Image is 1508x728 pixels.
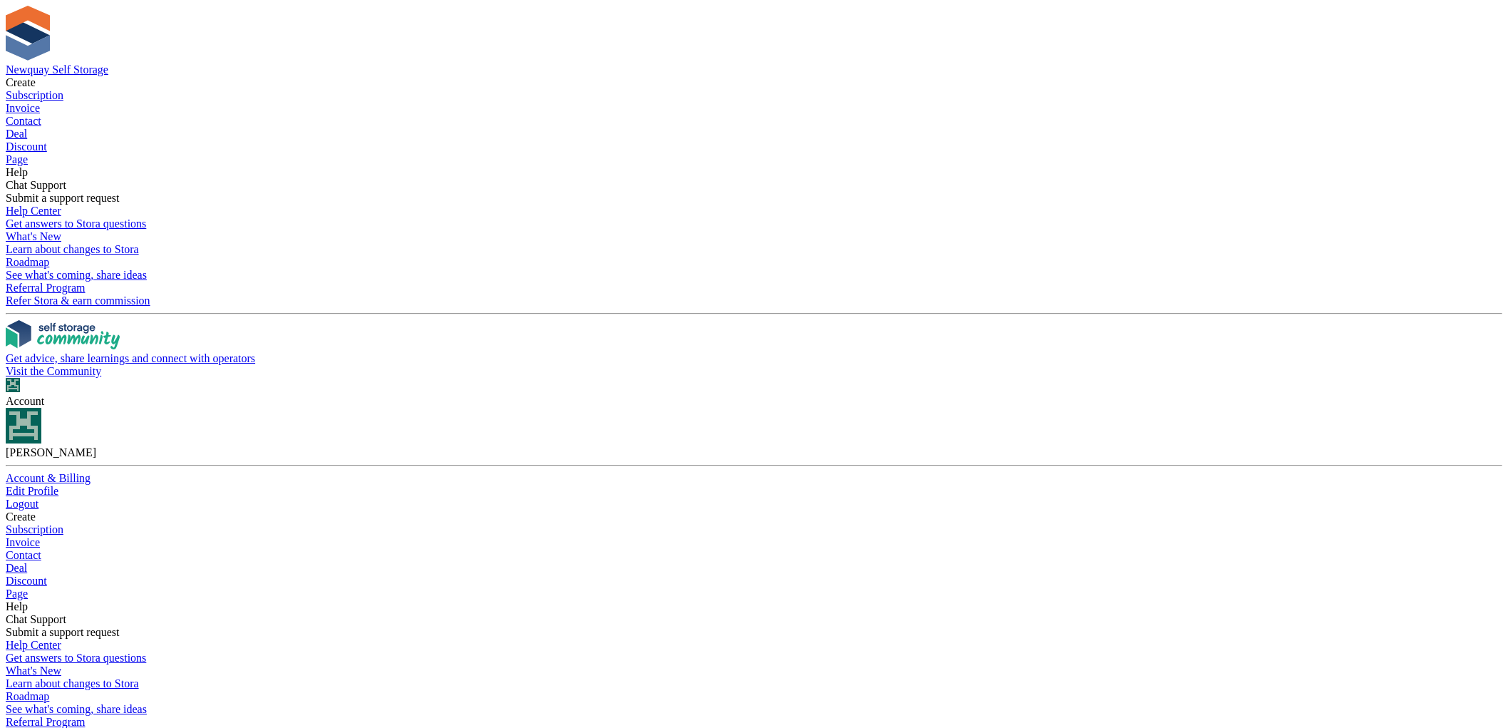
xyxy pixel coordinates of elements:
span: Create [6,511,36,523]
span: Referral Program [6,716,86,728]
img: JON [6,408,41,444]
a: Subscription [6,523,1502,536]
a: Discount [6,575,1502,588]
span: Chat Support [6,179,66,191]
span: What's New [6,230,61,242]
div: Get advice, share learnings and connect with operators [6,352,1502,365]
a: Roadmap See what's coming, share ideas [6,690,1502,716]
a: Referral Program Refer Stora & earn commission [6,282,1502,307]
a: Contact [6,115,1502,128]
a: Invoice [6,536,1502,549]
a: Discount [6,140,1502,153]
a: Page [6,588,1502,600]
span: Help [6,600,28,612]
img: community-logo-e120dcb29bea30313fccf008a00513ea5fe9ad107b9d62852cae38739ed8438e.svg [6,320,120,349]
a: Page [6,153,1502,166]
div: See what's coming, share ideas [6,269,1502,282]
div: Get answers to Stora questions [6,217,1502,230]
a: Invoice [6,102,1502,115]
div: Submit a support request [6,192,1502,205]
span: Roadmap [6,690,49,702]
span: What's New [6,665,61,677]
a: Deal [6,128,1502,140]
span: Account [6,395,44,407]
span: Visit the Community [6,365,101,377]
div: Learn about changes to Stora [6,677,1502,690]
span: Help Center [6,205,61,217]
span: Chat Support [6,613,66,625]
a: Edit Profile [6,485,1502,498]
div: Refer Stora & earn commission [6,294,1502,307]
span: Referral Program [6,282,86,294]
a: Account & Billing [6,472,1502,485]
div: Learn about changes to Stora [6,243,1502,256]
img: stora-icon-8386f47178a22dfd0bd8f6a31ec36ba5ce8667c1dd55bd0f319d3a0aa187defe.svg [6,6,50,61]
a: Deal [6,562,1502,575]
span: Help Center [6,639,61,651]
a: What's New Learn about changes to Stora [6,230,1502,256]
a: Logout [6,498,1502,511]
a: Help Center Get answers to Stora questions [6,205,1502,230]
div: [PERSON_NAME] [6,446,1502,459]
a: Help Center Get answers to Stora questions [6,639,1502,665]
a: Get advice, share learnings and connect with operators Visit the Community [6,320,1502,378]
a: Newquay Self Storage [6,63,108,76]
img: JON [6,378,20,392]
span: Help [6,166,28,178]
div: Get answers to Stora questions [6,652,1502,665]
a: Roadmap See what's coming, share ideas [6,256,1502,282]
a: What's New Learn about changes to Stora [6,665,1502,690]
a: Contact [6,549,1502,562]
a: Subscription [6,89,1502,102]
span: Roadmap [6,256,49,268]
div: Submit a support request [6,626,1502,639]
div: See what's coming, share ideas [6,703,1502,716]
span: Create [6,76,36,88]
